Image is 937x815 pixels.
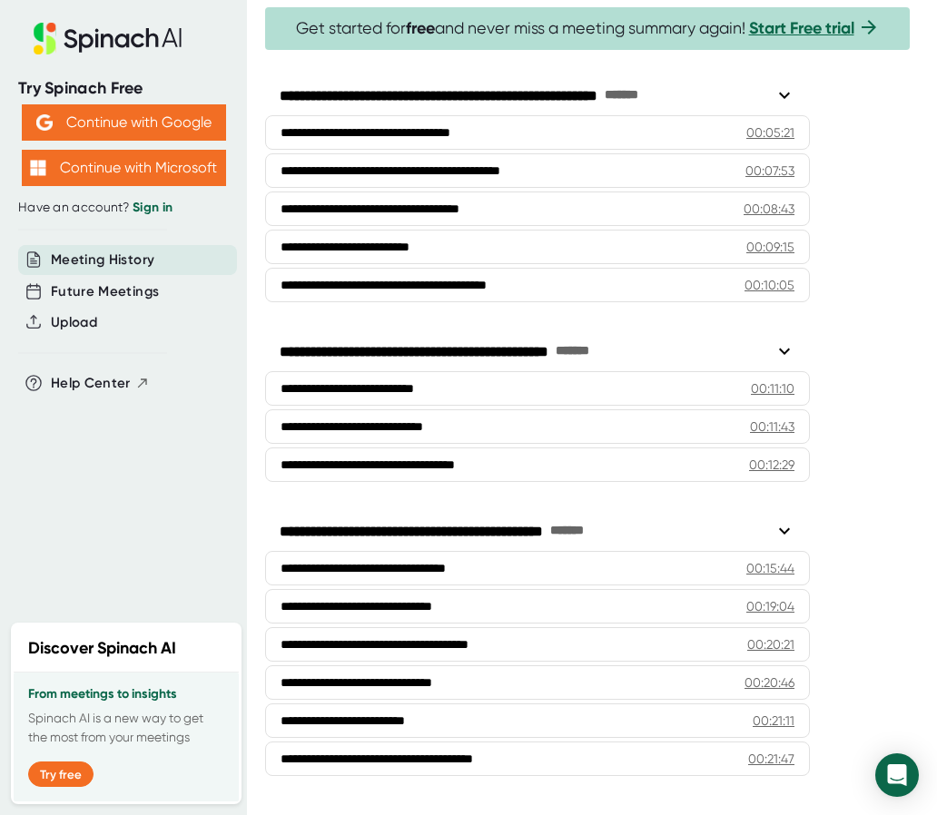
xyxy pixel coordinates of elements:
div: 00:11:43 [750,417,794,436]
button: Upload [51,312,97,333]
h2: Discover Spinach AI [28,636,176,661]
div: Try Spinach Free [18,78,229,99]
div: 00:20:21 [747,635,794,653]
div: 00:15:44 [746,559,794,577]
div: 00:11:10 [751,379,794,398]
a: Start Free trial [749,18,854,38]
div: 00:21:11 [753,712,794,730]
span: Get started for and never miss a meeting summary again! [296,18,880,39]
a: Sign in [133,200,173,215]
div: 00:08:43 [744,200,794,218]
p: Spinach AI is a new way to get the most from your meetings [28,709,224,747]
button: Continue with Microsoft [22,150,226,186]
div: Open Intercom Messenger [875,753,919,797]
button: Meeting History [51,250,154,270]
button: Continue with Google [22,104,226,141]
div: 00:05:21 [746,123,794,142]
div: 00:19:04 [746,597,794,615]
div: 00:21:47 [748,750,794,768]
button: Future Meetings [51,281,159,302]
div: 00:07:53 [745,162,794,180]
div: Have an account? [18,200,229,216]
div: 00:20:46 [745,673,794,692]
div: 00:09:15 [746,238,794,256]
b: free [406,18,435,38]
span: Help Center [51,373,131,394]
img: Aehbyd4JwY73AAAAAElFTkSuQmCC [36,114,53,131]
div: 00:12:29 [749,456,794,474]
h3: From meetings to insights [28,687,224,702]
button: Help Center [51,373,150,394]
div: 00:10:05 [745,276,794,294]
button: Try free [28,761,94,787]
